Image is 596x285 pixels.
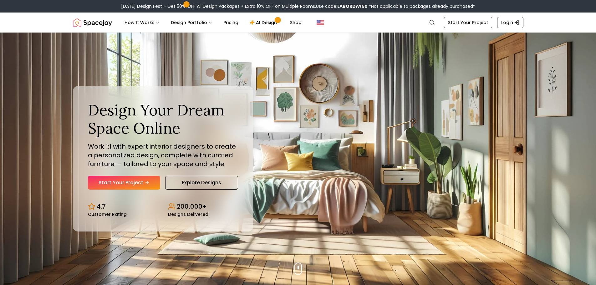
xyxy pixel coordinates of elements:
[88,176,160,190] a: Start Your Project
[97,202,106,211] p: 4.7
[73,16,112,29] a: Spacejoy
[285,16,307,29] a: Shop
[88,212,127,216] small: Customer Rating
[218,16,243,29] a: Pricing
[368,3,475,9] span: *Not applicable to packages already purchased*
[165,176,238,190] a: Explore Designs
[120,16,307,29] nav: Main
[73,13,523,33] nav: Global
[73,16,112,29] img: Spacejoy Logo
[88,142,238,168] p: Work 1:1 with expert interior designers to create a personalized design, complete with curated fu...
[316,3,368,9] span: Use code:
[444,17,492,28] a: Start Your Project
[166,16,217,29] button: Design Portfolio
[88,101,238,137] h1: Design Your Dream Space Online
[121,3,475,9] div: [DATE] Design Fest – Get 50% OFF All Design Packages + Extra 10% OFF on Multiple Rooms.
[177,202,207,211] p: 200,000+
[88,197,238,216] div: Design stats
[317,19,324,26] img: United States
[337,3,368,9] b: LABORDAY50
[120,16,165,29] button: How It Works
[497,17,523,28] a: Login
[168,212,208,216] small: Designs Delivered
[245,16,284,29] a: AI Design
